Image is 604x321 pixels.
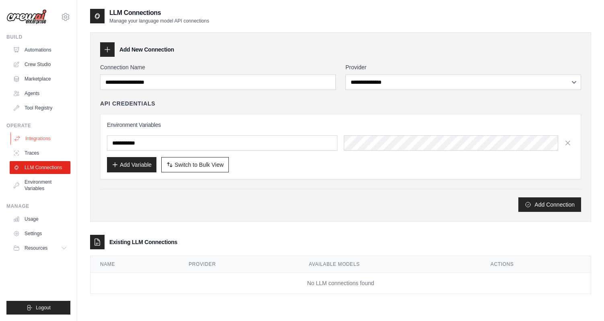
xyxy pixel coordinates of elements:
h3: Environment Variables [107,121,574,129]
img: Logo [6,9,47,25]
span: Resources [25,245,47,251]
button: Add Connection [518,197,581,212]
a: Settings [10,227,70,240]
th: Available Models [299,256,481,273]
button: Logout [6,301,70,315]
a: Tool Registry [10,101,70,114]
a: Agents [10,87,70,100]
label: Connection Name [100,63,336,71]
a: Automations [10,43,70,56]
span: Switch to Bulk View [175,161,224,169]
th: Name [90,256,179,273]
span: Logout [36,304,51,311]
label: Provider [345,63,581,71]
a: Traces [10,147,70,159]
td: No LLM connections found [90,273,591,294]
th: Provider [179,256,299,273]
button: Add Variable [107,157,156,172]
a: Marketplace [10,72,70,85]
div: Manage [6,203,70,209]
h2: LLM Connections [109,8,209,18]
div: Operate [6,122,70,129]
th: Actions [481,256,591,273]
a: LLM Connections [10,161,70,174]
div: Build [6,34,70,40]
button: Resources [10,242,70,255]
h4: API Credentials [100,99,155,108]
a: Crew Studio [10,58,70,71]
p: Manage your language model API connections [109,18,209,24]
h3: Add New Connection [119,46,174,54]
a: Environment Variables [10,176,70,195]
a: Integrations [10,132,71,145]
button: Switch to Bulk View [161,157,229,172]
a: Usage [10,213,70,226]
h3: Existing LLM Connections [109,238,177,246]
